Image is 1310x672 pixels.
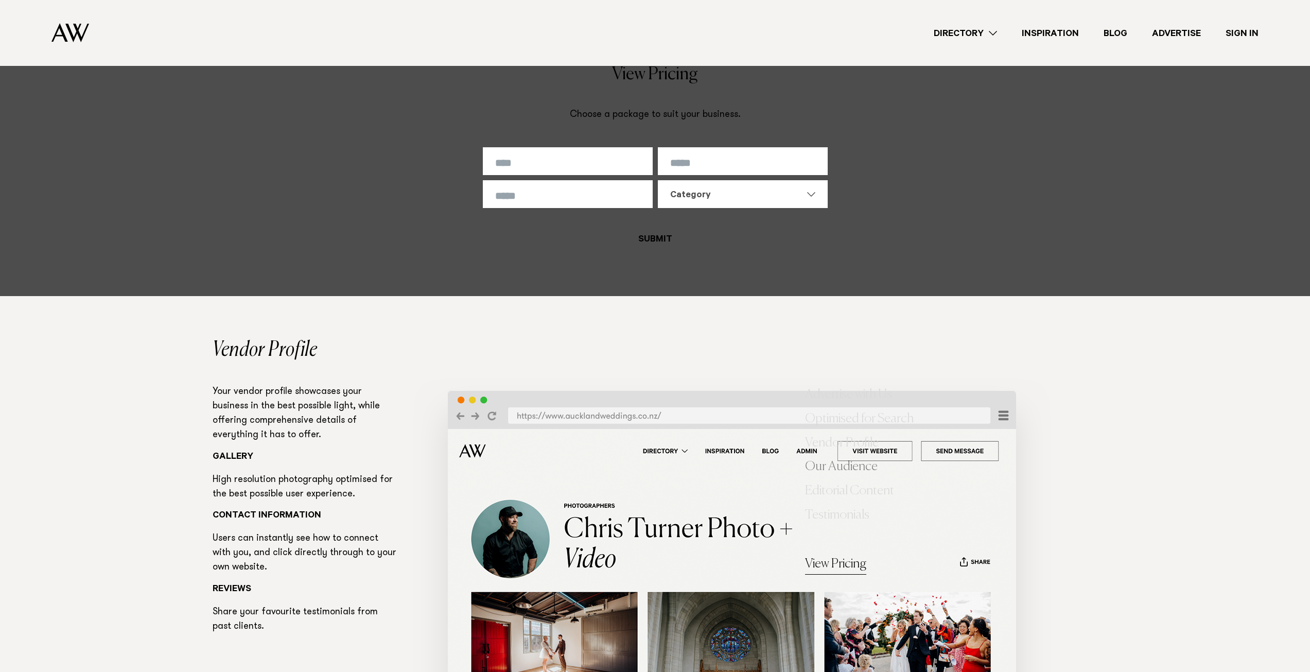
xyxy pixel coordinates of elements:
a: Testimonials [805,506,869,526]
h5: Gallery [213,451,396,463]
h2: Vendor Profile [213,340,1098,360]
div: Category [670,189,803,202]
p: Share your favourite testimonials from past clients. [213,606,396,634]
a: Inspiration [1009,26,1091,40]
p: Your vendor profile showcases your business in the best possible light, while offering comprehens... [213,385,396,443]
img: Auckland Weddings Logo [51,23,89,42]
h3: View Pricing [483,66,828,83]
a: Optimised for Search [805,409,914,429]
a: Blog [1091,26,1140,40]
h5: Reviews [213,583,396,596]
a: Advertise with Us [805,385,892,405]
a: View Pricing [805,555,866,575]
p: Choose a package to suit your business. [483,108,828,123]
a: Editorial Content [805,481,894,502]
a: Sign In [1213,26,1271,40]
a: Vendor Profile [805,434,879,454]
a: Directory [921,26,1009,40]
a: Our Audience [805,457,878,477]
p: Users can instantly see how to connect with you, and click directly through to your own website. [213,532,396,575]
button: SUBMIT [626,225,685,252]
a: Advertise [1140,26,1213,40]
p: High resolution photography optimised for the best possible user experience. [213,473,396,502]
h5: Contact Information [213,510,396,522]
